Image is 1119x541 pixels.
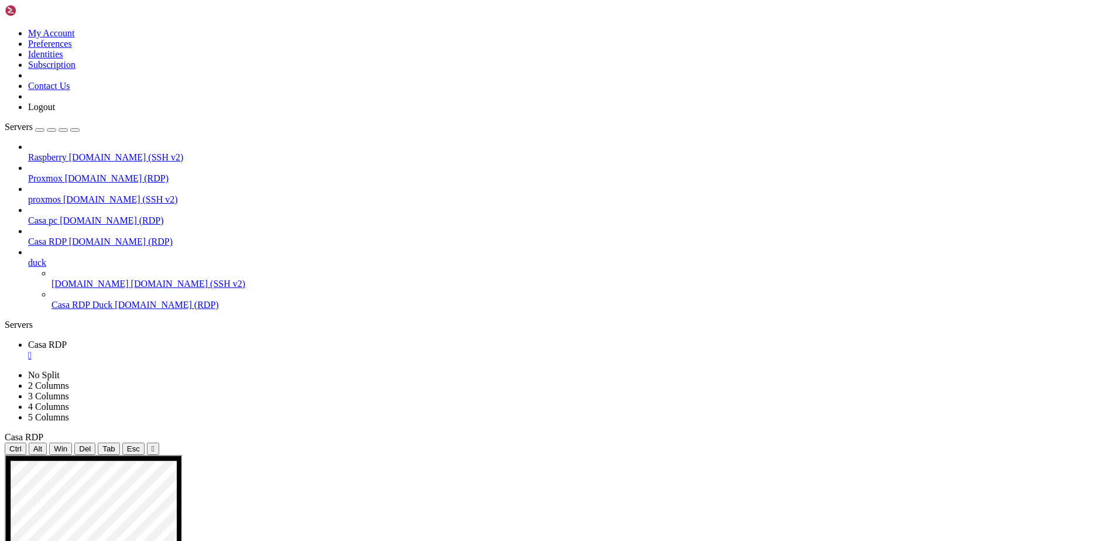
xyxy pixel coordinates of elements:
[28,163,1114,184] li: Proxmox [DOMAIN_NAME] (RDP)
[147,443,159,455] button: 
[49,443,72,455] button: Win
[28,205,1114,226] li: Casa pc [DOMAIN_NAME] (RDP)
[5,122,33,132] span: Servers
[52,268,1114,289] li: [DOMAIN_NAME] [DOMAIN_NAME] (SSH v2)
[5,432,43,442] span: Casa RDP
[65,173,169,183] span: [DOMAIN_NAME] (RDP)
[28,226,1114,247] li: Casa RDP [DOMAIN_NAME] (RDP)
[127,444,140,453] span: Esc
[69,152,184,162] span: [DOMAIN_NAME] (SSH v2)
[52,279,1114,289] a: [DOMAIN_NAME] [DOMAIN_NAME] (SSH v2)
[98,443,120,455] button: Tab
[69,237,173,246] span: [DOMAIN_NAME] (RDP)
[115,300,218,310] span: [DOMAIN_NAME] (RDP)
[28,194,1114,205] a: proxmos [DOMAIN_NAME] (SSH v2)
[28,152,1114,163] a: Raspberry [DOMAIN_NAME] (SSH v2)
[28,142,1114,163] li: Raspberry [DOMAIN_NAME] (SSH v2)
[60,215,163,225] span: [DOMAIN_NAME] (RDP)
[5,122,80,132] a: Servers
[5,5,72,16] img: Shellngn
[28,39,72,49] a: Preferences
[74,443,95,455] button: Del
[52,289,1114,310] li: Casa RDP Duck [DOMAIN_NAME] (RDP)
[33,444,43,453] span: Alt
[152,444,155,453] div: 
[122,443,145,455] button: Esc
[102,444,115,453] span: Tab
[28,258,1114,268] a: duck
[5,443,26,455] button: Ctrl
[28,81,70,91] a: Contact Us
[28,49,63,59] a: Identities
[28,184,1114,205] li: proxmos [DOMAIN_NAME] (SSH v2)
[28,194,61,204] span: proxmos
[29,443,47,455] button: Alt
[28,28,75,38] a: My Account
[28,215,57,225] span: Casa pc
[79,444,91,453] span: Del
[28,247,1114,310] li: duck
[28,237,67,246] span: Casa RDP
[28,215,1114,226] a: Casa pc [DOMAIN_NAME] (RDP)
[9,444,22,453] span: Ctrl
[28,173,1114,184] a: Proxmox [DOMAIN_NAME] (RDP)
[52,300,112,310] span: Casa RDP Duck
[28,237,1114,247] a: Casa RDP [DOMAIN_NAME] (RDP)
[28,412,69,422] a: 5 Columns
[28,340,67,350] span: Casa RDP
[28,102,55,112] a: Logout
[28,258,46,268] span: duck
[131,279,246,289] span: [DOMAIN_NAME] (SSH v2)
[28,391,69,401] a: 3 Columns
[28,402,69,412] a: 4 Columns
[28,173,63,183] span: Proxmox
[28,340,1114,361] a: Casa RDP
[28,60,75,70] a: Subscription
[52,279,129,289] span: [DOMAIN_NAME]
[28,350,1114,361] a: 
[54,444,67,453] span: Win
[28,381,69,391] a: 2 Columns
[5,320,1114,330] div: Servers
[28,370,60,380] a: No Split
[28,152,67,162] span: Raspberry
[52,300,1114,310] a: Casa RDP Duck [DOMAIN_NAME] (RDP)
[63,194,178,204] span: [DOMAIN_NAME] (SSH v2)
